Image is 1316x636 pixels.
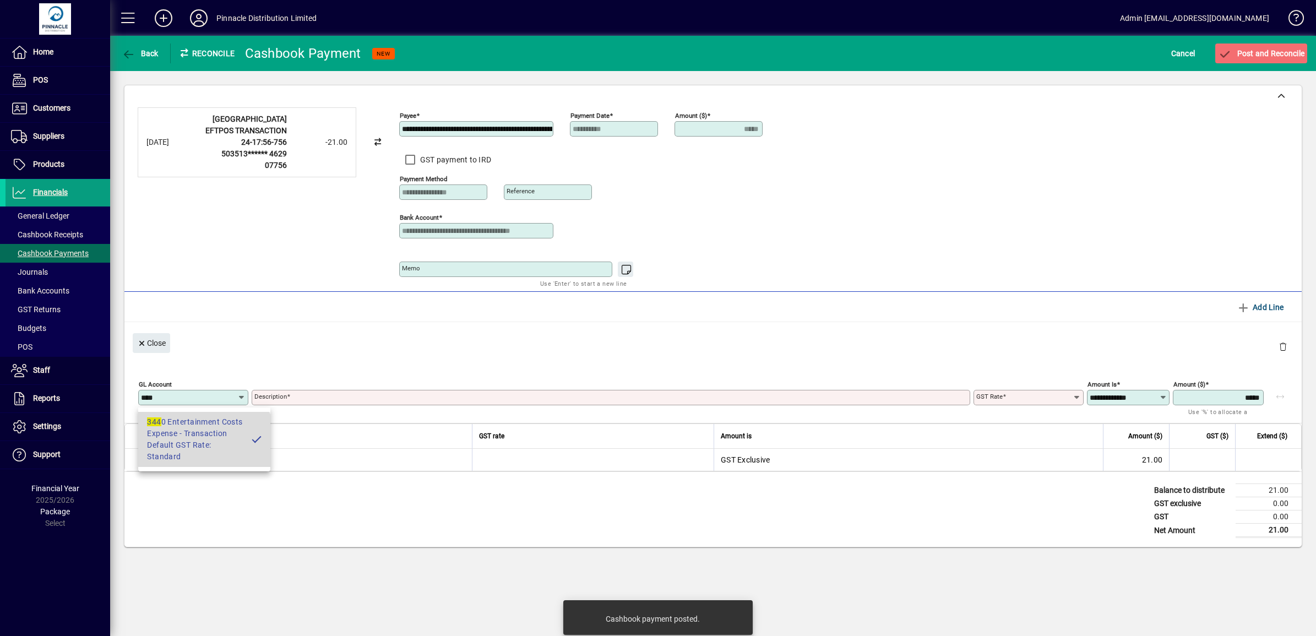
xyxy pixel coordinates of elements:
[1103,449,1169,471] td: 21.00
[33,104,70,112] span: Customers
[205,115,287,170] strong: [GEOGRAPHIC_DATA] EFTPOS TRANSACTION 24-17:56-756 503513****** 4629 07756
[6,281,110,300] a: Bank Accounts
[507,187,535,195] mat-label: Reference
[1087,380,1117,388] mat-label: Amount is
[540,277,627,290] mat-hint: Use 'Enter' to start a new line
[6,244,110,263] a: Cashbook Payments
[33,75,48,84] span: POS
[11,305,61,314] span: GST Returns
[1270,341,1296,351] app-page-header-button: Delete
[6,151,110,178] a: Products
[33,188,68,197] span: Financials
[1236,484,1302,497] td: 21.00
[33,47,53,56] span: Home
[400,112,416,119] mat-label: Payee
[137,334,166,352] span: Close
[110,44,171,63] app-page-header-button: Back
[11,211,69,220] span: General Ledger
[171,45,237,62] div: Reconcile
[400,175,448,183] mat-label: Payment method
[6,319,110,338] a: Budgets
[1206,430,1228,442] span: GST ($)
[714,449,1103,471] td: GST Exclusive
[1173,380,1205,388] mat-label: Amount ($)
[675,112,707,119] mat-label: Amount ($)
[6,441,110,469] a: Support
[6,357,110,384] a: Staff
[122,49,159,58] span: Back
[6,123,110,150] a: Suppliers
[402,264,420,272] mat-label: Memo
[33,132,64,140] span: Suppliers
[479,430,504,442] span: GST rate
[1128,430,1162,442] span: Amount ($)
[606,613,700,624] div: Cashbook payment posted.
[33,366,50,374] span: Staff
[6,95,110,122] a: Customers
[6,338,110,356] a: POS
[1120,9,1269,27] div: Admin [EMAIL_ADDRESS][DOMAIN_NAME]
[721,430,752,442] span: Amount is
[216,9,317,27] div: Pinnacle Distribution Limited
[33,160,64,168] span: Products
[1236,497,1302,510] td: 0.00
[11,286,69,295] span: Bank Accounts
[1270,333,1296,360] button: Delete
[1149,497,1236,510] td: GST exclusive
[33,394,60,403] span: Reports
[130,338,173,347] app-page-header-button: Close
[1280,2,1302,38] a: Knowledge Base
[1236,510,1302,524] td: 0.00
[1168,44,1198,63] button: Cancel
[6,263,110,281] a: Journals
[6,67,110,94] a: POS
[119,44,161,63] button: Back
[33,422,61,431] span: Settings
[6,385,110,412] a: Reports
[146,8,181,28] button: Add
[31,484,79,493] span: Financial Year
[11,249,89,258] span: Cashbook Payments
[1218,49,1304,58] span: Post and Reconcile
[11,324,46,333] span: Budgets
[139,430,172,442] span: GL account
[292,137,347,148] div: -21.00
[146,137,191,148] div: [DATE]
[6,225,110,244] a: Cashbook Receipts
[254,393,287,400] mat-label: Description
[11,343,32,351] span: POS
[245,45,361,62] div: Cashbook Payment
[1188,405,1255,429] mat-hint: Use '%' to allocate a percentage
[159,456,167,463] span: GL
[1171,45,1195,62] span: Cancel
[181,8,216,28] button: Profile
[40,507,70,516] span: Package
[186,430,220,442] span: Description
[400,214,439,221] mat-label: Bank Account
[6,206,110,225] a: General Ledger
[11,268,48,276] span: Journals
[1236,524,1302,537] td: 21.00
[1149,510,1236,524] td: GST
[418,154,492,165] label: GST payment to IRD
[377,50,390,57] span: NEW
[1149,484,1236,497] td: Balance to distribute
[976,393,1003,400] mat-label: GST rate
[139,380,172,388] mat-label: GL Account
[1149,524,1236,537] td: Net Amount
[1215,44,1307,63] button: Post and Reconcile
[6,39,110,66] a: Home
[133,333,170,353] button: Close
[6,413,110,441] a: Settings
[570,112,610,119] mat-label: Payment Date
[33,450,61,459] span: Support
[6,300,110,319] a: GST Returns
[1257,430,1287,442] span: Extend ($)
[11,230,83,239] span: Cashbook Receipts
